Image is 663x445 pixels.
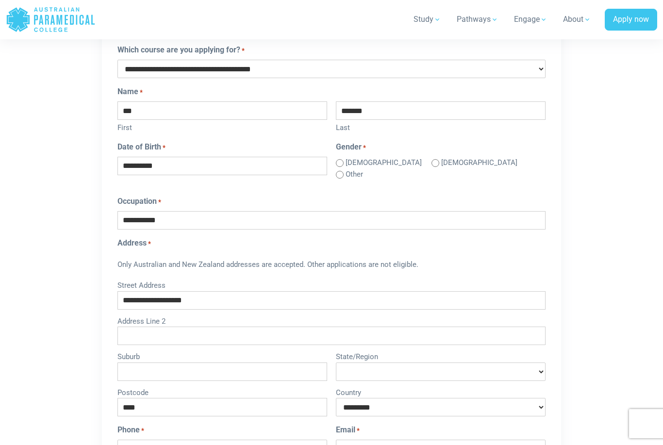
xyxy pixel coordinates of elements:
[336,141,546,153] legend: Gender
[117,278,546,291] label: Street Address
[605,9,657,31] a: Apply now
[441,157,517,168] label: [DEMOGRAPHIC_DATA]
[6,4,96,35] a: Australian Paramedical College
[336,385,546,398] label: Country
[117,385,327,398] label: Postcode
[451,6,504,33] a: Pathways
[508,6,553,33] a: Engage
[117,44,245,56] label: Which course are you applying for?
[336,120,546,133] label: Last
[117,141,166,153] label: Date of Birth
[346,157,422,168] label: [DEMOGRAPHIC_DATA]
[117,196,161,207] label: Occupation
[117,424,144,436] label: Phone
[117,120,327,133] label: First
[117,237,546,249] legend: Address
[346,169,363,180] label: Other
[336,424,360,436] label: Email
[117,253,546,278] div: Only Australian and New Zealand addresses are accepted. Other applications are not eligible.
[117,313,546,327] label: Address Line 2
[408,6,447,33] a: Study
[336,349,546,363] label: State/Region
[117,86,546,98] legend: Name
[557,6,597,33] a: About
[117,349,327,363] label: Suburb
